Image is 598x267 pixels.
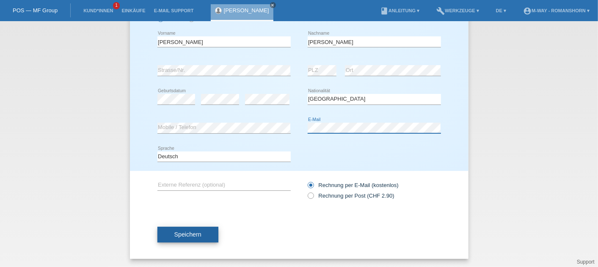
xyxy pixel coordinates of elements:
input: Rechnung per Post (CHF 2.90) [308,193,313,203]
label: Rechnung per Post (CHF 2.90) [308,193,394,199]
i: build [436,7,445,15]
input: Rechnung per E-Mail (kostenlos) [308,182,313,193]
i: book [380,7,389,15]
a: Einkäufe [117,8,149,13]
a: buildWerkzeuge ▾ [432,8,483,13]
a: Kund*innen [79,8,117,13]
i: close [271,3,275,7]
a: POS — MF Group [13,7,58,14]
a: account_circlem-way - Romanshorn ▾ [519,8,594,13]
a: E-Mail Support [150,8,198,13]
span: Speichern [174,231,201,238]
i: account_circle [523,7,532,15]
a: Support [577,259,595,265]
span: 1 [113,2,120,9]
button: Speichern [157,227,218,243]
a: close [270,2,276,8]
label: Rechnung per E-Mail (kostenlos) [308,182,399,188]
a: DE ▾ [492,8,510,13]
a: bookAnleitung ▾ [376,8,424,13]
a: [PERSON_NAME] [224,7,269,14]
